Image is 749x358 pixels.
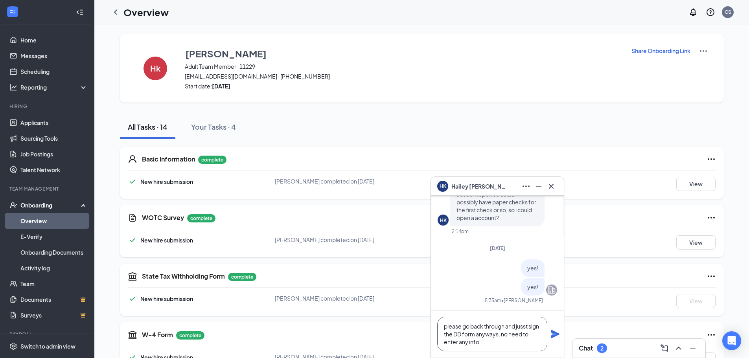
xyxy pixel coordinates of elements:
[20,201,81,209] div: Onboarding
[501,297,543,304] span: • [PERSON_NAME]
[128,154,137,164] svg: User
[631,46,691,55] button: Share Onboarding Link
[707,330,716,340] svg: Ellipses
[688,7,698,17] svg: Notifications
[9,8,17,16] svg: WorkstreamLogo
[534,182,543,191] svg: Minimize
[140,295,193,302] span: New hire submission
[725,9,731,15] div: CS
[676,235,716,250] button: View
[191,122,236,132] div: Your Tasks · 4
[707,272,716,281] svg: Ellipses
[490,245,505,251] span: [DATE]
[187,214,215,222] p: complete
[123,6,169,19] h1: Overview
[140,237,193,244] span: New hire submission
[600,345,604,352] div: 2
[198,156,226,164] p: complete
[527,264,538,272] span: yes!
[440,217,447,224] div: HK
[128,272,137,281] svg: TaxGovernmentIcon
[228,273,256,281] p: complete
[140,178,193,185] span: New hire submission
[128,177,137,186] svg: Checkmark
[9,103,86,110] div: Hiring
[686,342,699,354] button: Minimize
[20,307,88,323] a: SurveysCrown
[212,83,230,90] strong: [DATE]
[550,329,560,339] svg: Plane
[142,330,173,339] h5: W-4 Form
[676,177,716,191] button: View
[722,331,741,350] div: Open Intercom Messenger
[142,213,184,222] h5: WOTC Survey
[20,162,88,178] a: Talent Network
[658,342,671,354] button: ComposeMessage
[521,182,531,191] svg: Ellipses
[672,342,685,354] button: ChevronUp
[547,182,556,191] svg: Cross
[9,342,17,350] svg: Settings
[485,297,501,304] div: 5:35am
[142,155,195,163] h5: Basic Information
[707,213,716,222] svg: Ellipses
[20,83,88,91] div: Reporting
[142,272,225,281] h5: State Tax Withholding Form
[20,48,88,64] a: Messages
[676,294,716,308] button: View
[128,122,167,132] div: All Tasks · 14
[688,343,697,353] svg: Minimize
[20,276,88,292] a: Team
[660,343,669,353] svg: ComposeMessage
[547,285,556,295] svg: Company
[185,46,621,61] button: [PERSON_NAME]
[20,64,88,79] a: Scheduling
[532,180,545,193] button: Minimize
[451,182,506,191] span: Hailey [PERSON_NAME]
[20,229,88,244] a: E-Verify
[545,180,558,193] button: Cross
[275,178,374,185] span: [PERSON_NAME] completed on [DATE]
[185,72,621,80] span: [EMAIL_ADDRESS][DOMAIN_NAME] · [PHONE_NUMBER]
[9,185,86,192] div: Team Management
[9,83,17,91] svg: Analysis
[176,331,204,340] p: complete
[20,260,88,276] a: Activity log
[699,46,708,56] img: More Actions
[20,292,88,307] a: DocumentsCrown
[128,294,137,303] svg: Checkmark
[20,342,75,350] div: Switch to admin view
[128,213,137,222] svg: CustomFormIcon
[185,82,621,90] span: Start date:
[707,154,716,164] svg: Ellipses
[631,47,690,55] p: Share Onboarding Link
[527,283,538,290] span: yes!
[674,343,683,353] svg: ChevronUp
[706,7,715,17] svg: QuestionInfo
[20,32,88,48] a: Home
[9,201,17,209] svg: UserCheck
[185,62,621,70] span: Adult Team Member · 11229
[20,244,88,260] a: Onboarding Documents
[275,236,374,243] span: [PERSON_NAME] completed on [DATE]
[9,331,86,338] div: Payroll
[275,295,374,302] span: [PERSON_NAME] completed on [DATE]
[579,344,593,352] h3: Chat
[136,46,175,90] button: Hk
[185,47,267,60] h3: [PERSON_NAME]
[128,330,137,340] svg: TaxGovernmentIcon
[128,235,137,245] svg: Checkmark
[20,115,88,130] a: Applicants
[452,228,469,235] div: 2:14pm
[76,8,84,16] svg: Collapse
[437,317,547,351] textarea: please go back through and jusst sign the DD form anyways. no need to enter any info
[520,180,532,193] button: Ellipses
[150,66,160,71] h4: Hk
[20,130,88,146] a: Sourcing Tools
[20,213,88,229] a: Overview
[111,7,120,17] svg: ChevronLeft
[20,146,88,162] a: Job Postings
